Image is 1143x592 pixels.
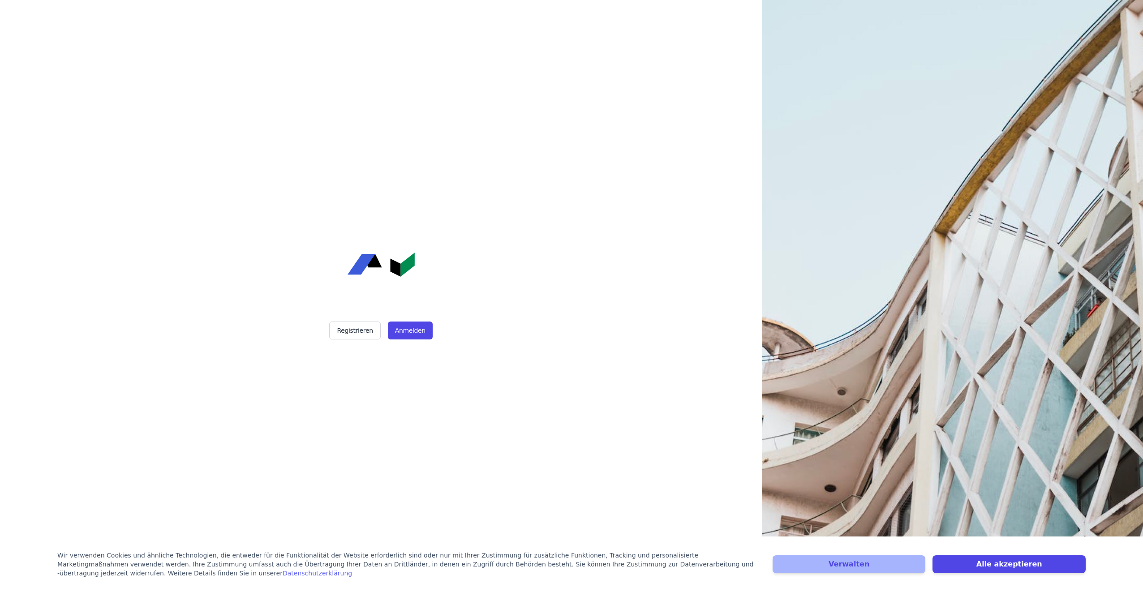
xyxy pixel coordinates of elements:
a: Datenschutzerklärung [283,570,352,577]
button: Anmelden [388,322,433,339]
div: Wir verwenden Cookies und ähnliche Technologien, die entweder für die Funktionalität der Website ... [57,551,762,578]
button: Registrieren [329,322,380,339]
img: Concular [348,253,415,277]
button: Verwalten [773,555,926,573]
button: Alle akzeptieren [932,555,1086,573]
